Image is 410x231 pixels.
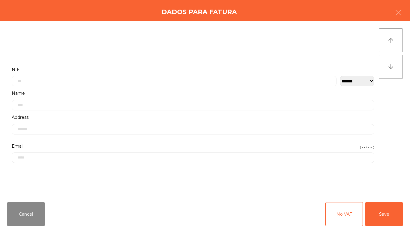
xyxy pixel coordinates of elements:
i: arrow_downward [387,63,394,70]
button: No VAT [325,202,363,226]
span: (optional) [360,144,374,150]
span: NIF [12,66,20,74]
span: Email [12,142,23,150]
span: Name [12,89,25,97]
i: arrow_upward [387,37,394,44]
button: arrow_downward [379,55,403,79]
button: arrow_upward [379,28,403,52]
button: Save [365,202,403,226]
button: Cancel [7,202,45,226]
h4: Dados para Fatura [161,8,237,17]
span: Address [12,113,29,122]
